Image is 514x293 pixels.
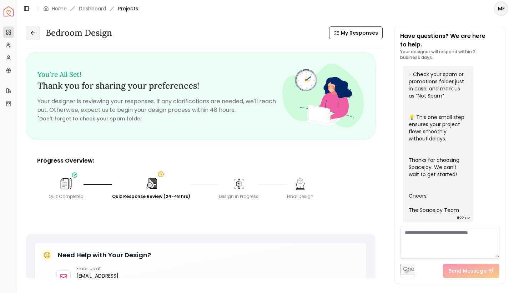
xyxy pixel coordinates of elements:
[46,27,112,39] h3: Bedroom design
[400,32,499,49] p: Have questions? We are here to help.
[37,68,282,91] h3: Thank you for sharing your preferences!
[341,29,378,36] span: My Responses
[329,26,383,39] button: My Responses
[76,266,124,272] p: Email us at
[494,1,508,16] button: ME
[52,5,67,12] a: Home
[43,5,138,12] nav: breadcrumb
[495,2,508,15] span: ME
[293,177,307,191] img: Final Design
[4,6,14,16] a: Spacejoy
[37,157,364,165] p: Progress Overview:
[282,64,364,128] img: Fun quiz review - image
[457,214,470,222] div: 11:22 PM
[58,250,151,260] h5: Need Help with Your Design?
[59,177,73,191] img: Quiz Completed
[400,49,499,60] p: Your designer will respond within 2 business days.
[37,97,282,114] p: Your designer is reviewing your responses. If any clarifications are needed, we'll reach out. Oth...
[76,272,124,289] a: [EMAIL_ADDRESS][DOMAIN_NAME]
[4,6,14,16] img: Spacejoy Logo
[37,115,142,122] small: Don't forget to check your spam folder
[79,5,106,12] a: Dashboard
[37,70,81,79] small: You're All Set!
[112,194,190,199] div: Quiz Response Review (24-48 hrs)
[143,176,159,192] img: Quiz Response Review (24-48 hrs)
[49,194,84,199] div: Quiz Completed
[219,194,258,199] div: Design in Progress
[232,177,246,191] img: Design in Progress
[287,194,313,199] div: Final Design
[118,5,138,12] span: Projects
